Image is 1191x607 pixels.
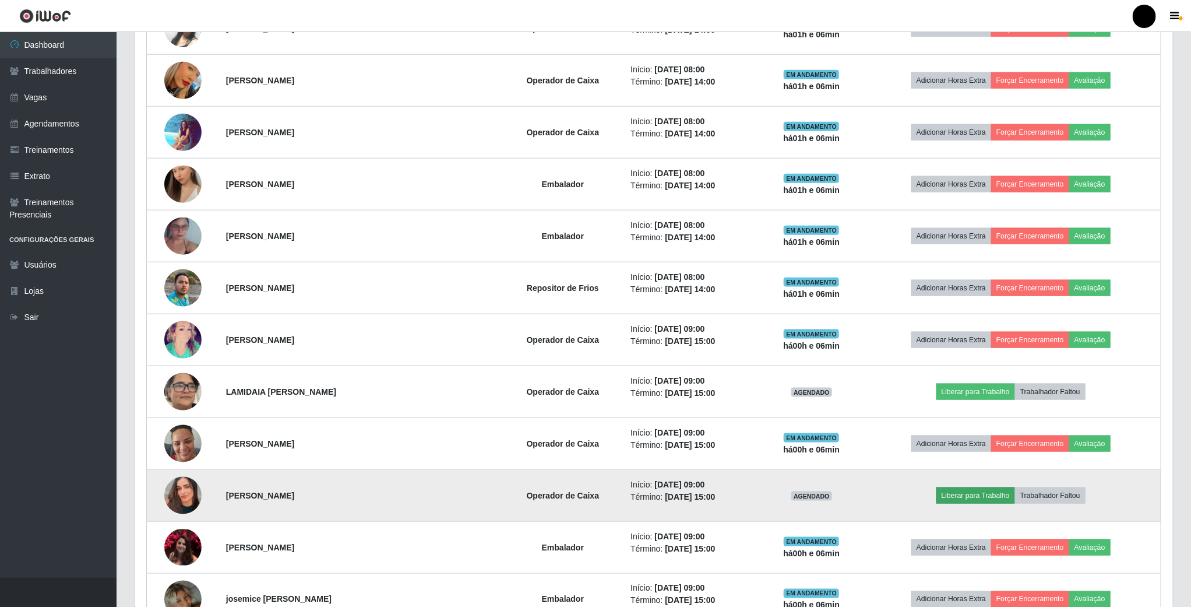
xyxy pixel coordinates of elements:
[226,387,336,397] strong: LAMIDAIA [PERSON_NAME]
[1015,384,1086,400] button: Trabalhador Faltou
[784,174,839,183] span: EM ANDAMENTO
[784,445,840,454] strong: há 00 h e 06 min
[630,375,755,387] li: Início:
[226,128,294,137] strong: [PERSON_NAME]
[527,387,600,397] strong: Operador de Caixa
[655,324,705,334] time: [DATE] 09:00
[665,77,715,86] time: [DATE] 14:00
[630,76,755,88] li: Término:
[226,283,294,293] strong: [PERSON_NAME]
[665,388,715,398] time: [DATE] 15:00
[1069,280,1111,296] button: Avaliação
[784,589,839,598] span: EM ANDAMENTO
[542,231,584,241] strong: Embalador
[1069,176,1111,192] button: Avaliação
[784,549,840,558] strong: há 00 h e 06 min
[164,529,202,566] img: 1634512903714.jpeg
[630,180,755,192] li: Término:
[630,427,755,439] li: Início:
[911,176,991,192] button: Adicionar Horas Extra
[655,65,705,74] time: [DATE] 08:00
[791,492,832,501] span: AGENDADO
[527,128,600,137] strong: Operador de Caixa
[665,492,715,501] time: [DATE] 15:00
[991,176,1069,192] button: Forçar Encerramento
[791,388,832,397] span: AGENDADO
[655,532,705,541] time: [DATE] 09:00
[630,167,755,180] li: Início:
[630,115,755,128] li: Início:
[630,543,755,555] li: Término:
[542,595,584,604] strong: Embalador
[655,220,705,230] time: [DATE] 08:00
[542,180,584,189] strong: Embalador
[630,583,755,595] li: Início:
[911,332,991,348] button: Adicionar Horas Extra
[991,436,1069,452] button: Forçar Encerramento
[630,439,755,451] li: Término:
[164,462,202,529] img: 1750801890236.jpeg
[784,134,840,143] strong: há 01 h e 06 min
[784,537,839,546] span: EM ANDAMENTO
[991,124,1069,141] button: Forçar Encerramento
[911,72,991,89] button: Adicionar Horas Extra
[991,280,1069,296] button: Forçar Encerramento
[164,47,202,114] img: 1742385610557.jpeg
[164,419,202,468] img: 1712933645778.jpeg
[665,440,715,450] time: [DATE] 15:00
[784,70,839,79] span: EM ANDAMENTO
[527,439,600,448] strong: Operador de Caixa
[936,487,1015,504] button: Liberar para Trabalho
[911,280,991,296] button: Adicionar Horas Extra
[655,169,705,178] time: [DATE] 08:00
[784,433,839,443] span: EM ANDAMENTO
[784,82,840,91] strong: há 01 h e 06 min
[630,231,755,244] li: Término:
[630,323,755,335] li: Início:
[527,283,599,293] strong: Repositor de Frios
[164,113,202,151] img: 1748991397943.jpeg
[226,335,294,345] strong: [PERSON_NAME]
[655,584,705,593] time: [DATE] 09:00
[665,596,715,605] time: [DATE] 15:00
[226,491,294,500] strong: [PERSON_NAME]
[630,219,755,231] li: Início:
[655,117,705,126] time: [DATE] 08:00
[1069,436,1111,452] button: Avaliação
[164,263,202,313] img: 1745240566568.jpeg
[630,64,755,76] li: Início:
[655,480,705,489] time: [DATE] 09:00
[991,539,1069,556] button: Forçar Encerramento
[784,329,839,339] span: EM ANDAMENTO
[1015,487,1086,504] button: Trabalhador Faltou
[1069,539,1111,556] button: Avaliação
[226,439,294,448] strong: [PERSON_NAME]
[784,185,840,195] strong: há 01 h e 06 min
[630,335,755,348] li: Término:
[1069,72,1111,89] button: Avaliação
[936,384,1015,400] button: Liberar para Trabalho
[784,30,840,39] strong: há 01 h e 06 min
[226,543,294,552] strong: [PERSON_NAME]
[527,76,600,85] strong: Operador de Caixa
[226,24,294,33] strong: [PERSON_NAME]
[527,491,600,500] strong: Operador de Caixa
[19,9,71,23] img: CoreUI Logo
[665,336,715,346] time: [DATE] 15:00
[1069,124,1111,141] button: Avaliação
[911,436,991,452] button: Adicionar Horas Extra
[911,124,991,141] button: Adicionar Horas Extra
[1069,332,1111,348] button: Avaliação
[630,387,755,399] li: Término:
[665,129,715,138] time: [DATE] 14:00
[665,233,715,242] time: [DATE] 14:00
[784,278,839,287] span: EM ANDAMENTO
[630,531,755,543] li: Início:
[164,203,202,269] img: 1742229463704.jpeg
[630,271,755,283] li: Início:
[164,313,202,368] img: 1598866679921.jpeg
[164,151,202,217] img: 1726843686104.jpeg
[911,539,991,556] button: Adicionar Horas Extra
[655,272,705,282] time: [DATE] 08:00
[630,595,755,607] li: Término:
